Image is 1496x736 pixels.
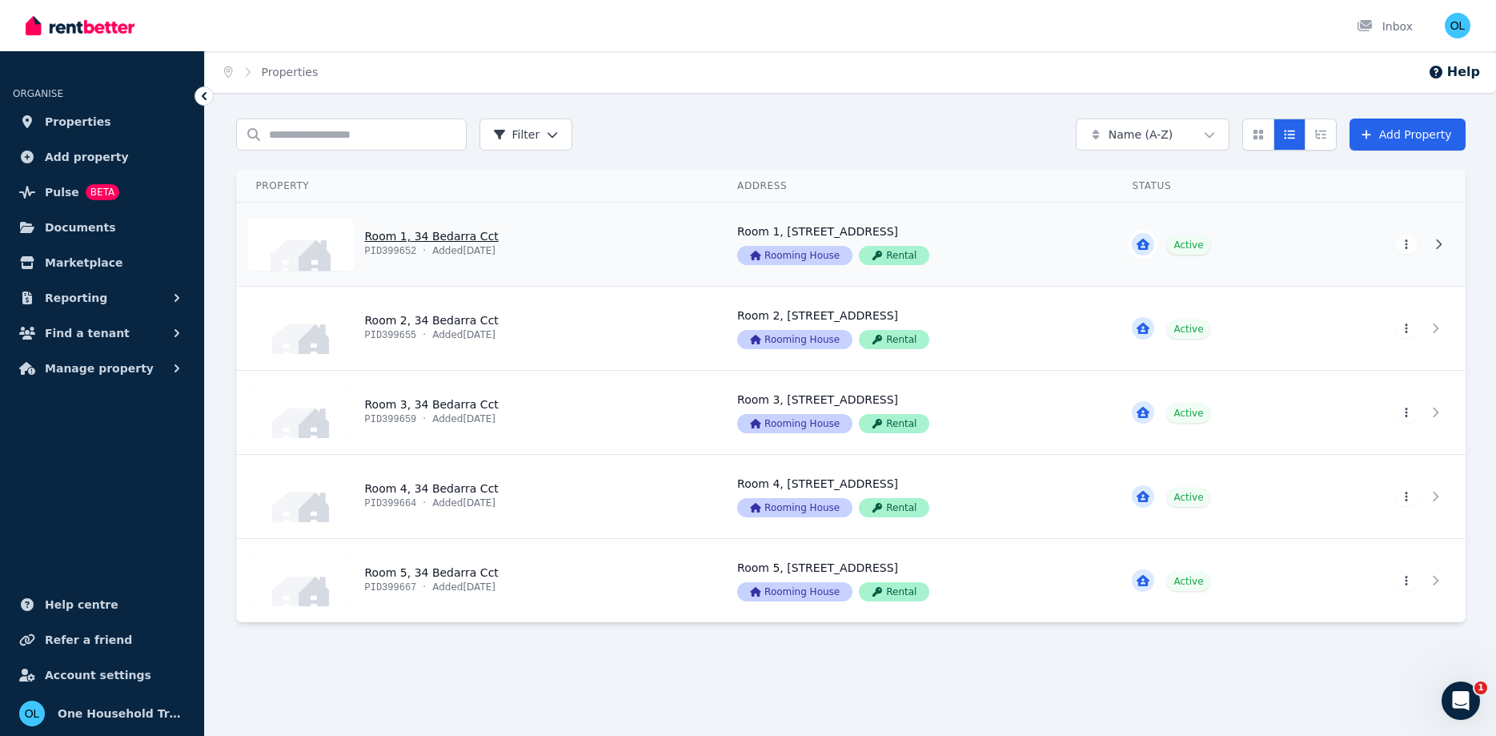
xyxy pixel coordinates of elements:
a: Help centre [13,589,191,621]
a: View details for Room 3, 34 Bedarra Cct [237,371,719,454]
a: View details for Room 2, 34 Bedarra Cct [1312,287,1466,370]
a: View details for Room 1, 34 Bedarra Cct [1113,203,1311,286]
span: Refer a friend [45,630,132,650]
a: View details for Room 4, 34 Bedarra Cct [1113,455,1311,538]
img: RentBetter [26,14,134,38]
button: Expand window [251,6,281,37]
button: More options [1395,235,1418,254]
span: Name (A-Z) [1109,127,1173,143]
div: View options [1242,119,1337,151]
button: Find a tenant [13,317,191,349]
span: BETA [86,184,119,200]
button: Manage property [13,352,191,384]
button: More options [1395,319,1418,338]
a: PulseBETA [13,176,191,208]
button: Card view [1242,119,1274,151]
span: Reporting [45,288,107,308]
span: Documents [45,218,116,237]
span: 1 [1474,682,1487,694]
span: Marketplace [45,253,122,272]
th: Property [236,170,718,203]
a: Documents [13,211,191,243]
a: Add Property [1350,119,1466,151]
button: Name (A-Z) [1076,119,1229,151]
button: More options [1395,487,1418,506]
a: View details for Room 5, 34 Bedarra Cct [718,539,1113,622]
a: Refer a friend [13,624,191,656]
button: Help [1428,62,1480,82]
button: go back [10,6,41,37]
span: One Household Trust - [PERSON_NAME] [58,704,185,723]
button: Compact list view [1273,119,1305,151]
span: ORGANISE [13,88,63,99]
img: One Household Trust - Loretta [1445,13,1470,38]
button: More options [1395,571,1418,590]
a: View details for Room 2, 34 Bedarra Cct [718,287,1113,370]
a: View details for Room 4, 34 Bedarra Cct [718,455,1113,538]
a: View details for Room 3, 34 Bedarra Cct [1113,371,1311,454]
a: View details for Room 4, 34 Bedarra Cct [1312,455,1466,538]
span: Add property [45,147,129,167]
span: Account settings [45,666,151,685]
span: Manage property [45,359,154,378]
a: View details for Room 5, 34 Bedarra Cct [1312,539,1466,622]
a: View details for Room 3, 34 Bedarra Cct [718,371,1113,454]
span: Help centre [45,595,118,614]
a: View details for Room 2, 34 Bedarra Cct [237,287,719,370]
th: Status [1113,170,1311,203]
nav: Breadcrumb [205,51,337,93]
a: View details for Room 2, 34 Bedarra Cct [1113,287,1311,370]
a: View details for Room 5, 34 Bedarra Cct [1113,539,1311,622]
a: Add property [13,141,191,173]
button: Expanded list view [1305,119,1337,151]
button: More options [1395,403,1418,422]
a: View details for Room 1, 34 Bedarra Cct [237,203,719,286]
span: Properties [45,112,111,131]
th: Address [718,170,1113,203]
a: Marketplace [13,247,191,279]
a: View details for Room 1, 34 Bedarra Cct [1312,203,1466,286]
a: Properties [262,66,319,78]
a: View details for Room 5, 34 Bedarra Cct [237,539,719,622]
div: Inbox [1357,18,1413,34]
div: Close [281,6,310,35]
span: Find a tenant [45,324,130,343]
a: View details for Room 1, 34 Bedarra Cct [718,203,1113,286]
a: Properties [13,106,191,138]
button: Filter [479,119,573,151]
span: Filter [493,127,540,143]
a: View details for Room 4, 34 Bedarra Cct [237,455,719,538]
img: One Household Trust - Loretta [19,701,45,726]
iframe: Intercom live chat [1442,682,1480,720]
a: View details for Room 3, 34 Bedarra Cct [1312,371,1466,454]
a: Account settings [13,659,191,691]
button: Reporting [13,282,191,314]
span: Pulse [45,183,79,202]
